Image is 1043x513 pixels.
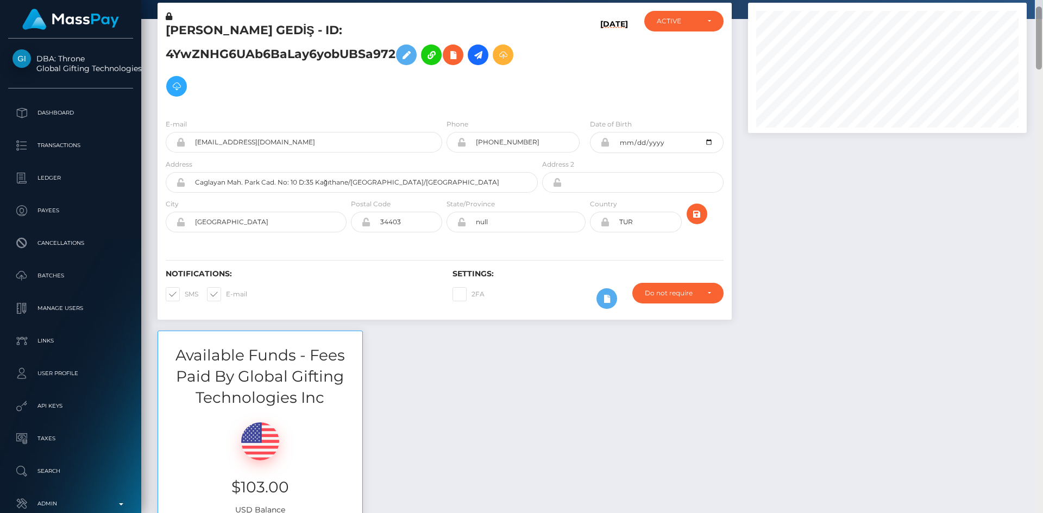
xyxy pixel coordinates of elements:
a: Initiate Payout [468,45,488,65]
label: SMS [166,287,198,301]
a: Dashboard [8,99,133,126]
p: Payees [12,202,129,219]
h6: Settings: [453,269,723,278]
a: API Keys [8,392,133,420]
button: Do not require [632,283,724,303]
label: Address 2 [542,160,574,169]
a: Taxes [8,425,133,452]
a: Manage Users [8,295,133,322]
p: Dashboard [12,105,129,121]
h5: [PERSON_NAME] GEDİŞ - ID: 4YwZNHG6UAb6BaLay6yobUBSa972 [166,22,532,102]
a: Ledger [8,164,133,192]
p: Taxes [12,430,129,447]
a: Search [8,458,133,485]
p: Cancellations [12,235,129,251]
a: User Profile [8,360,133,387]
p: Transactions [12,137,129,154]
div: ACTIVE [657,17,699,26]
a: Cancellations [8,230,133,257]
a: Transactions [8,132,133,159]
p: Admin [12,496,129,512]
p: Manage Users [12,300,129,316]
label: City [166,199,179,209]
img: Global Gifting Technologies Inc [12,49,31,68]
p: Ledger [12,170,129,186]
button: ACTIVE [644,11,724,31]
h6: Notifications: [166,269,436,278]
p: Batches [12,268,129,284]
span: DBA: Throne Global Gifting Technologies Inc [8,54,133,73]
label: Date of Birth [590,119,632,129]
label: Address [166,160,192,169]
a: Batches [8,262,133,289]
h3: $103.00 [166,477,354,498]
h3: Available Funds - Fees Paid By Global Gifting Technologies Inc [158,345,362,409]
a: Payees [8,197,133,224]
p: Links [12,333,129,349]
label: Country [590,199,617,209]
div: Do not require [645,289,699,297]
label: Postal Code [351,199,391,209]
img: MassPay Logo [22,9,119,30]
img: USD.png [241,422,279,460]
label: State/Province [447,199,495,209]
h6: [DATE] [600,20,628,106]
label: E-mail [166,119,187,129]
label: E-mail [207,287,247,301]
p: API Keys [12,398,129,414]
p: Search [12,463,129,479]
label: 2FA [453,287,485,301]
label: Phone [447,119,468,129]
a: Links [8,327,133,354]
p: User Profile [12,365,129,382]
